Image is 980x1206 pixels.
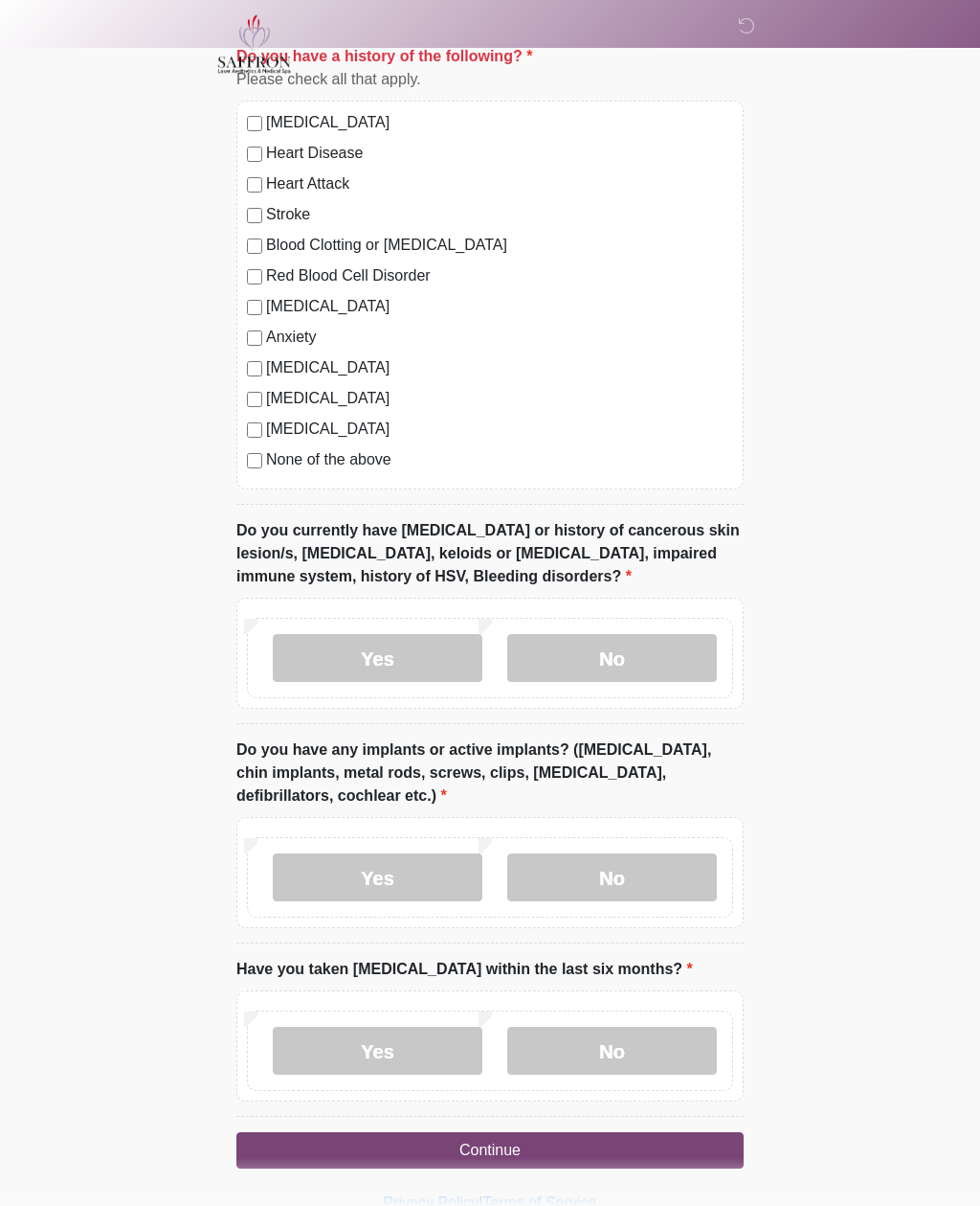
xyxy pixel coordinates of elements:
label: Blood Clotting or [MEDICAL_DATA] [266,234,733,257]
input: [MEDICAL_DATA] [247,300,262,315]
input: Red Blood Cell Disorder [247,269,262,284]
label: Anxiety [266,326,733,349]
label: Yes [273,1027,482,1075]
label: No [507,853,717,901]
label: No [507,634,717,682]
label: Do you have any implants or active implants? ([MEDICAL_DATA], chin implants, metal rods, screws, ... [236,739,744,808]
input: Anxiety [247,330,262,346]
label: Have you taken [MEDICAL_DATA] within the last six months? [236,958,693,981]
label: [MEDICAL_DATA] [266,418,733,441]
label: None of the above [266,448,733,471]
label: Heart Disease [266,142,733,165]
label: Yes [273,853,482,901]
input: Heart Attack [247,177,262,193]
label: Heart Attack [266,172,733,195]
img: Saffron Laser Aesthetics and Medical Spa Logo [217,14,292,74]
input: [MEDICAL_DATA] [247,422,262,438]
input: Stroke [247,208,262,223]
label: No [507,1027,717,1075]
label: [MEDICAL_DATA] [266,387,733,410]
label: [MEDICAL_DATA] [266,111,733,134]
label: Do you currently have [MEDICAL_DATA] or history of cancerous skin lesion/s, [MEDICAL_DATA], keloi... [236,519,744,588]
button: Continue [236,1132,744,1169]
label: Stroke [266,203,733,226]
label: [MEDICAL_DATA] [266,356,733,379]
input: [MEDICAL_DATA] [247,392,262,407]
label: [MEDICAL_DATA] [266,295,733,318]
label: Red Blood Cell Disorder [266,264,733,287]
input: None of the above [247,453,262,468]
label: Yes [273,634,482,682]
input: [MEDICAL_DATA] [247,116,262,131]
input: Blood Clotting or [MEDICAL_DATA] [247,239,262,254]
input: Heart Disease [247,147,262,162]
input: [MEDICAL_DATA] [247,361,262,376]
